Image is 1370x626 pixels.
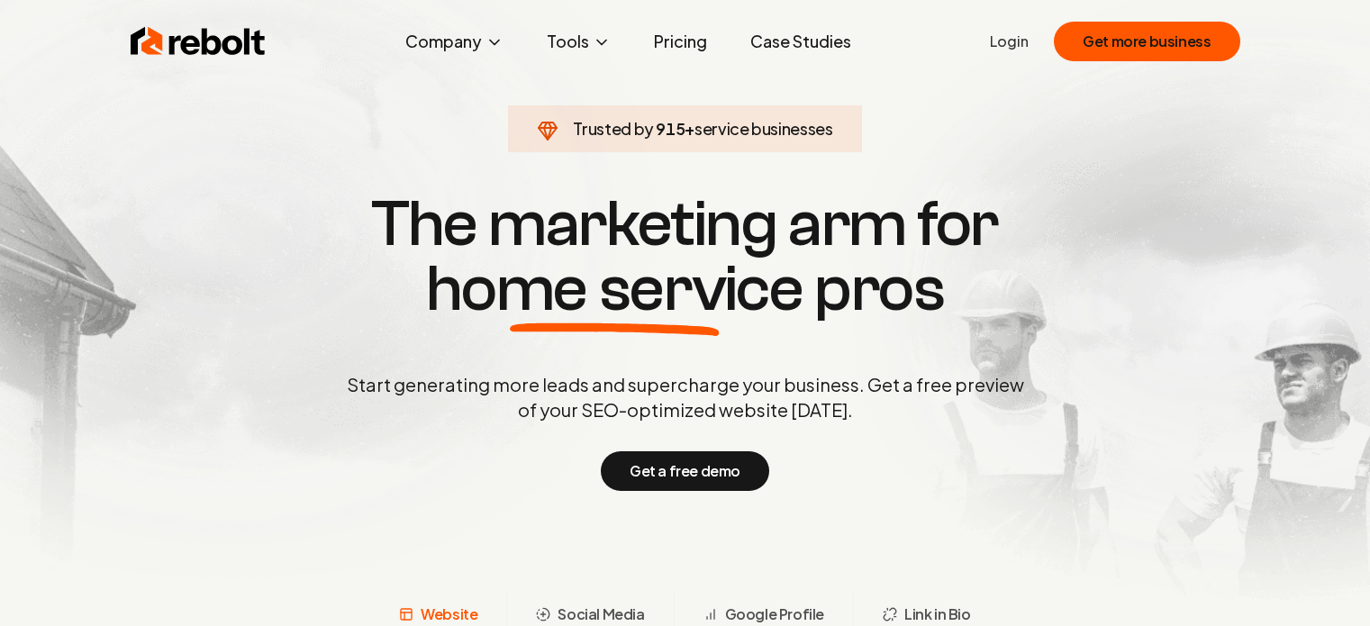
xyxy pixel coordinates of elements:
img: Rebolt Logo [131,23,266,59]
span: Social Media [558,603,644,625]
button: Company [391,23,518,59]
span: + [685,118,694,139]
button: Get a free demo [601,451,769,491]
span: Link in Bio [904,603,971,625]
span: Trusted by [573,118,653,139]
a: Login [990,31,1029,52]
span: Website [421,603,477,625]
span: 915 [656,116,685,141]
h1: The marketing arm for pros [253,192,1118,322]
button: Get more business [1054,22,1239,61]
a: Pricing [640,23,721,59]
p: Start generating more leads and supercharge your business. Get a free preview of your SEO-optimiz... [343,372,1028,422]
span: home service [426,257,803,322]
span: service businesses [694,118,833,139]
span: Google Profile [725,603,824,625]
button: Tools [532,23,625,59]
a: Case Studies [736,23,866,59]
